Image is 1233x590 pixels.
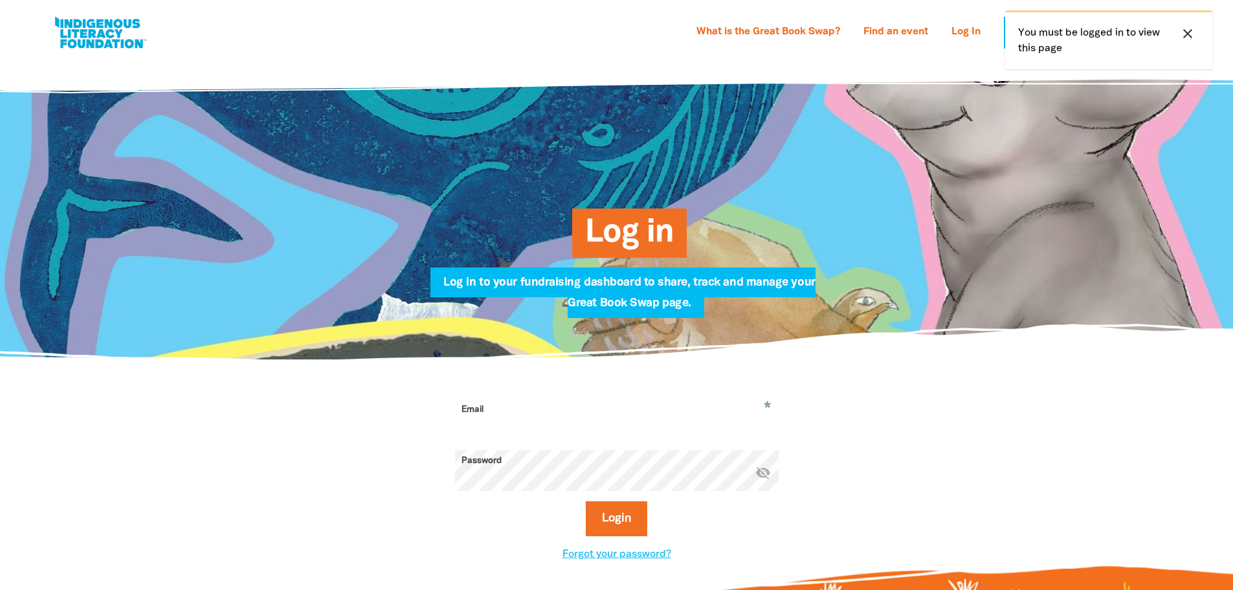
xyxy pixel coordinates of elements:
[1004,17,1089,49] a: Sign Up
[443,277,815,318] span: Log in to your fundraising dashboard to share, track and manage your Great Book Swap page.
[944,22,988,43] a: Log In
[755,465,771,482] button: visibility_off
[586,501,647,536] button: Login
[1005,10,1212,69] div: You must be logged in to view this page
[689,22,848,43] a: What is the Great Book Swap?
[562,550,671,559] a: Forgot your password?
[856,22,936,43] a: Find an event
[1176,25,1199,42] button: close
[585,218,674,258] span: Log in
[755,465,771,481] i: Hide password
[1180,26,1195,41] i: close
